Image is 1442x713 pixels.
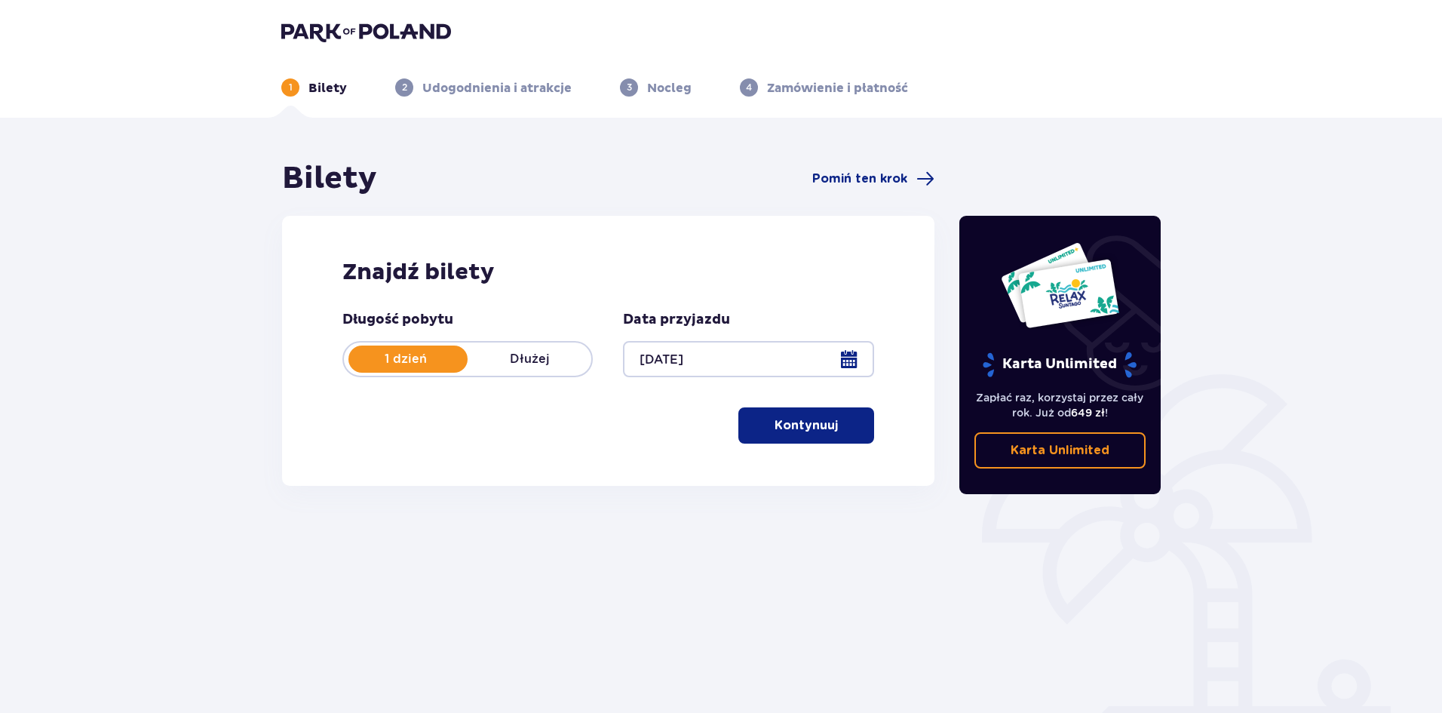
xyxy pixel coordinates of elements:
[647,80,692,97] p: Nocleg
[1071,407,1105,419] span: 649 zł
[623,311,730,329] p: Data przyjazdu
[974,432,1146,469] a: Karta Unlimited
[395,78,572,97] div: 2Udogodnienia i atrakcje
[746,81,752,94] p: 4
[1000,241,1120,329] img: Dwie karty całoroczne do Suntago z napisem 'UNLIMITED RELAX', na białym tle z tropikalnymi liśćmi...
[282,160,377,198] h1: Bilety
[812,170,934,188] a: Pomiń ten krok
[1011,442,1109,459] p: Karta Unlimited
[775,417,838,434] p: Kontynuuj
[342,258,874,287] h2: Znajdź bilety
[981,352,1138,378] p: Karta Unlimited
[281,21,451,42] img: Park of Poland logo
[740,78,908,97] div: 4Zamówienie i płatność
[422,80,572,97] p: Udogodnienia i atrakcje
[812,171,907,187] span: Pomiń ten krok
[738,407,874,444] button: Kontynuuj
[620,78,692,97] div: 3Nocleg
[344,351,468,367] p: 1 dzień
[281,78,347,97] div: 1Bilety
[342,311,453,329] p: Długość pobytu
[468,351,591,367] p: Dłużej
[308,80,347,97] p: Bilety
[974,390,1146,420] p: Zapłać raz, korzystaj przez cały rok. Już od !
[627,81,632,94] p: 3
[767,80,908,97] p: Zamówienie i płatność
[289,81,293,94] p: 1
[402,81,407,94] p: 2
